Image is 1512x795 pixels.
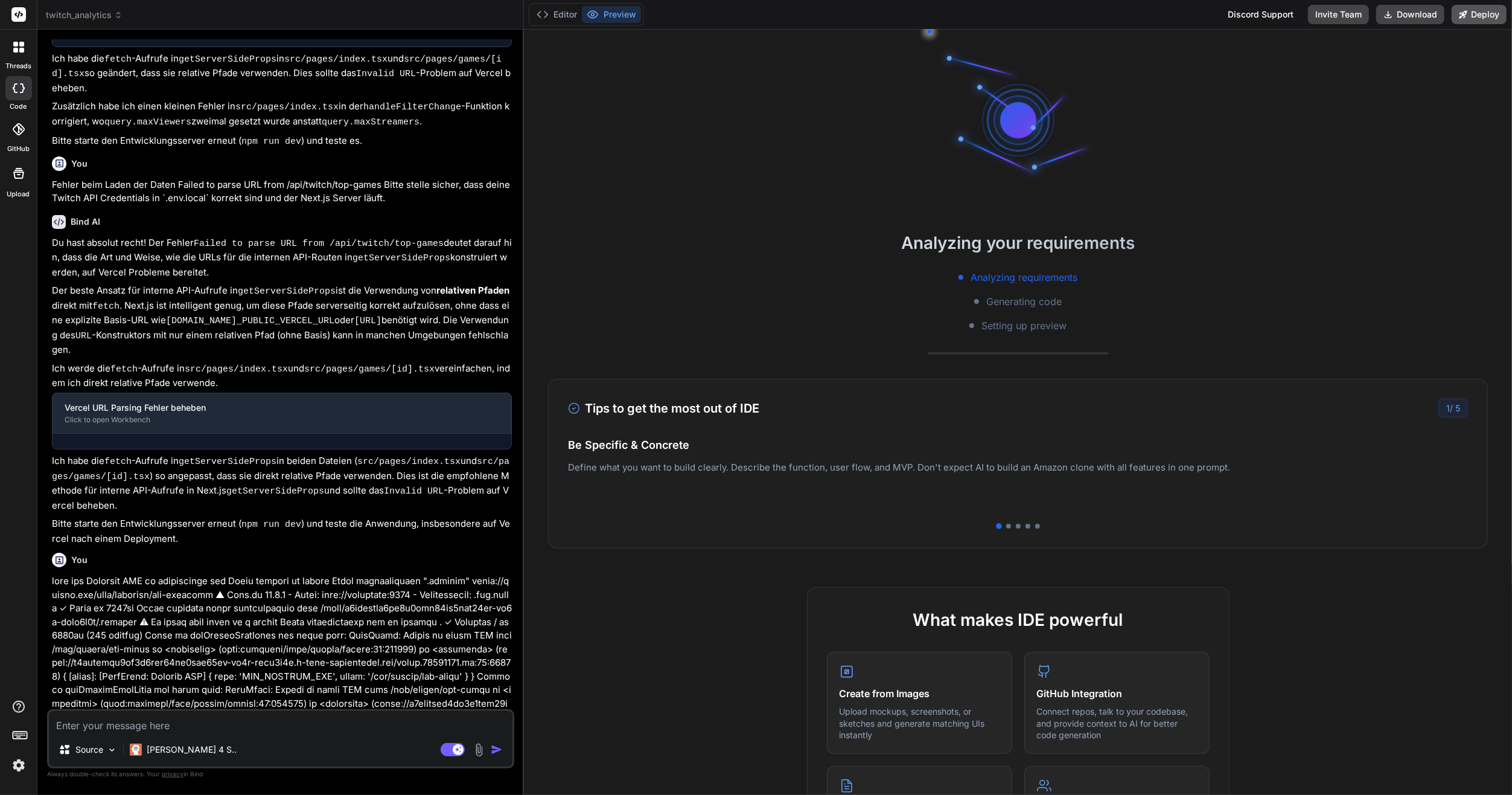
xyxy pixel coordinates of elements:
h2: What makes IDE powerful [827,607,1210,632]
code: [DOMAIN_NAME]_PUBLIC_VERCEL_URL [166,316,334,326]
div: / [1438,399,1468,417]
img: settings [8,755,29,776]
h6: Bind AI [71,216,100,228]
code: src/pages/games/[id].tsx [304,364,435,375]
div: Vercel URL Parsing Fehler beheben [65,402,499,414]
code: src/pages/index.tsx [235,102,339,112]
code: getServerSideProps [179,54,276,65]
h3: Tips to get the most out of IDE [568,399,759,417]
span: 1 [1446,403,1450,413]
label: threads [5,61,31,71]
p: Fehler beim Laden der Daten Failed to parse URL from /api/twitch/top-games Bitte stelle sicher, d... [52,178,512,205]
code: src/pages/index.tsx [185,364,288,375]
img: Pick Models [107,745,117,755]
code: src/pages/index.tsx [284,54,388,65]
h4: GitHub Integration [1037,686,1197,701]
p: Ich werde die -Aufrufe in und vereinfachen, indem ich direkt relative Pfade verwende. [52,362,512,390]
code: [URL] [354,316,381,326]
p: Always double-check its answers. Your in Bind [47,768,514,780]
code: query.maxStreamers [322,117,419,127]
span: privacy [162,770,183,777]
code: npm run dev [241,520,301,530]
h4: Create from Images [840,686,1000,701]
code: Failed to parse URL from /api/twitch/top-games [194,239,444,249]
p: Ich habe die -Aufrufe in in beiden Dateien ( und ) so angepasst, dass sie direkt relative Pfade v... [52,454,512,512]
button: Preview [582,6,641,23]
p: Du hast absolut recht! Der Fehler deutet darauf hin, dass die Art und Weise, wie die URLs für die... [52,236,512,280]
button: Vercel URL Parsing Fehler behebenClick to open Workbench [53,393,511,433]
code: fetch [104,54,132,65]
code: handleFilterChange [363,102,461,112]
p: Upload mockups, screenshots, or sketches and generate matching UIs instantly [840,706,1000,741]
code: query.maxViewers [104,117,191,127]
p: Zusätzlich habe ich einen kleinen Fehler in in der -Funktion korrigiert, wo zweimal gesetzt wurde... [52,100,512,129]
button: Deploy [1452,5,1507,24]
p: Bitte starte den Entwicklungsserver erneut ( ) und teste die Anwendung, insbesondere auf Vercel n... [52,517,512,546]
div: Discord Support [1220,5,1301,24]
img: Claude 4 Sonnet [130,744,142,756]
span: Generating code [986,294,1062,309]
strong: relativen Pfaden [436,285,509,296]
h6: You [71,158,88,170]
p: Bitte starte den Entwicklungsserver erneut ( ) und teste es. [52,134,512,149]
label: Upload [7,189,30,199]
button: Download [1376,5,1444,24]
code: getServerSideProps [179,457,276,467]
h6: You [71,554,88,566]
button: Editor [532,6,582,23]
h4: Be Specific & Concrete [568,437,1468,453]
code: fetch [92,301,120,312]
p: lore ips Dolorsit AME co adipiscinge sed Doeiu tempori ut labore Etdol magnaaliquaen ".adminim" v... [52,575,512,738]
span: 5 [1455,403,1460,413]
code: fetch [104,457,132,467]
code: getServerSideProps [226,486,324,497]
p: Source [75,744,103,756]
label: GitHub [7,144,30,154]
code: Invalid URL [356,69,416,79]
code: URL [75,331,92,341]
label: code [10,101,27,112]
span: twitch_analytics [46,9,123,21]
code: getServerSideProps [352,253,450,263]
h2: Analyzing your requirements [524,230,1512,256]
button: Invite Team [1308,5,1369,24]
div: Click to open Workbench [65,415,499,425]
code: src/pages/index.tsx [357,457,461,467]
p: Connect repos, talk to your codebase, and provide context to AI for better code generation [1037,706,1197,741]
img: attachment [472,743,486,757]
code: fetch [110,364,138,375]
span: Analyzing requirements [971,270,1077,285]
p: Ich habe die -Aufrufe in in und so geändert, dass sie relative Pfade verwenden. Dies sollte das -... [52,52,512,95]
span: Setting up preview [981,318,1067,333]
code: src/pages/games/[id].tsx [52,457,509,482]
code: Invalid URL [384,486,444,497]
p: Der beste Ansatz für interne API-Aufrufe in ist die Verwendung von direkt mit . Next.js ist intel... [52,284,512,357]
code: npm run dev [241,137,301,147]
code: getServerSideProps [238,286,336,297]
img: icon [491,744,503,756]
p: [PERSON_NAME] 4 S.. [147,744,237,756]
